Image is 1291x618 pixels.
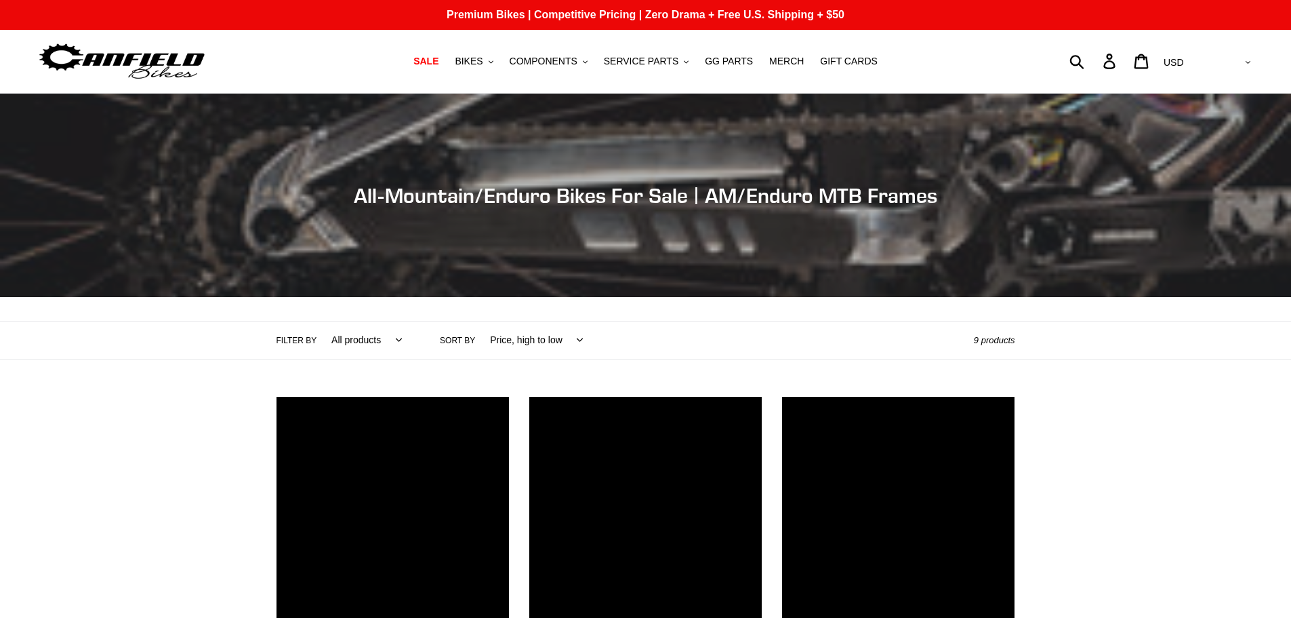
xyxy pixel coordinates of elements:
button: COMPONENTS [503,52,594,71]
button: BIKES [448,52,499,71]
a: SALE [407,52,445,71]
a: MERCH [762,52,811,71]
span: GIFT CARDS [820,56,878,67]
button: SERVICE PARTS [597,52,695,71]
label: Filter by [276,334,317,347]
span: COMPONENTS [510,56,577,67]
img: Canfield Bikes [37,40,207,83]
a: GG PARTS [698,52,760,71]
a: GIFT CARDS [813,52,884,71]
span: MERCH [769,56,804,67]
label: Sort by [440,334,475,347]
span: 9 products [974,335,1015,345]
span: All-Mountain/Enduro Bikes For Sale | AM/Enduro MTB Frames [354,183,937,208]
span: GG PARTS [705,56,753,67]
span: BIKES [455,56,483,67]
span: SALE [413,56,438,67]
input: Search [1077,46,1111,76]
span: SERVICE PARTS [604,56,678,67]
